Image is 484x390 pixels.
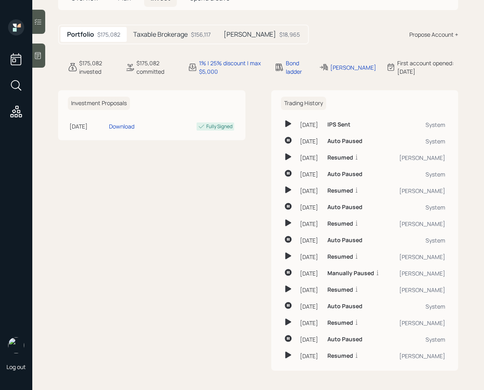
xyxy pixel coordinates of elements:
div: System [394,120,445,129]
div: System [394,236,445,245]
div: [DATE] [300,269,321,278]
div: [DATE] [300,302,321,311]
div: Download [109,122,134,131]
h6: Auto Paused [327,237,362,244]
img: retirable_logo.png [8,337,24,353]
div: [PERSON_NAME] [394,269,445,278]
div: $175,082 [97,30,120,39]
h6: Resumed [327,220,353,227]
div: [DATE] [300,253,321,261]
div: [DATE] [300,170,321,178]
div: 1% | 25% discount | max $5,000 [199,59,265,76]
div: [PERSON_NAME] [394,352,445,360]
h6: Trading History [281,97,326,110]
div: [PERSON_NAME] [394,319,445,327]
div: [PERSON_NAME] [394,187,445,195]
div: Fully Signed [206,123,233,130]
div: [DATE] [69,122,106,131]
h6: Resumed [327,319,353,326]
div: [PERSON_NAME] [330,63,376,72]
div: [DATE] [300,286,321,294]
h6: Resumed [327,353,353,359]
div: [DATE] [300,137,321,145]
div: [DATE] [300,319,321,327]
div: $175,082 invested [79,59,115,76]
h6: Manually Paused [327,270,374,277]
h6: Auto Paused [327,138,362,145]
h5: [PERSON_NAME] [224,31,276,38]
div: $175,082 committed [136,59,178,76]
div: Propose Account + [409,30,458,39]
div: [PERSON_NAME] [394,220,445,228]
div: [DATE] [300,335,321,344]
div: System [394,170,445,178]
div: [DATE] [300,203,321,212]
h6: Resumed [327,286,353,293]
div: [DATE] [300,154,321,162]
div: Log out [6,363,26,371]
div: [DATE] [300,120,321,129]
div: System [394,335,445,344]
div: [DATE] [300,187,321,195]
h5: Portfolio [67,31,94,38]
div: System [394,137,445,145]
h6: Auto Paused [327,336,362,343]
div: [PERSON_NAME] [394,286,445,294]
h6: Resumed [327,253,353,260]
div: Bond ladder [286,59,309,76]
div: [DATE] [300,236,321,245]
div: First account opened: [DATE] [397,59,458,76]
h6: IPS Sent [327,121,350,128]
div: System [394,203,445,212]
div: [PERSON_NAME] [394,154,445,162]
div: [PERSON_NAME] [394,253,445,261]
div: [DATE] [300,220,321,228]
h6: Auto Paused [327,303,362,310]
div: [DATE] [300,352,321,360]
h6: Auto Paused [327,204,362,211]
h6: Resumed [327,187,353,194]
h6: Investment Proposals [68,97,130,110]
div: $156,117 [191,30,211,39]
div: $18,965 [279,30,300,39]
h5: Taxable Brokerage [133,31,188,38]
h6: Resumed [327,154,353,161]
h6: Auto Paused [327,171,362,178]
div: System [394,302,445,311]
